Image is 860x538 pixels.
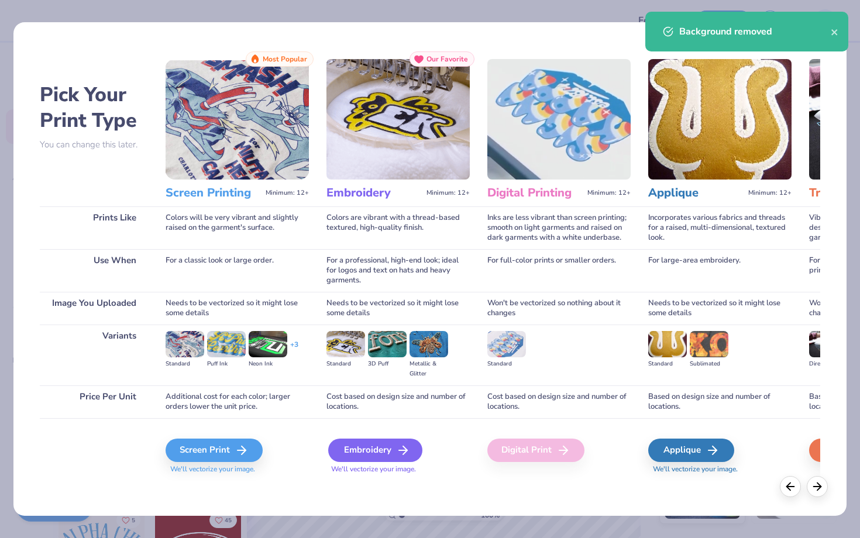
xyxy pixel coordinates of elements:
[207,331,246,357] img: Puff Ink
[166,249,309,292] div: For a classic look or large order.
[166,185,261,201] h3: Screen Printing
[410,331,448,357] img: Metallic & Glitter
[648,249,792,292] div: For large-area embroidery.
[263,55,307,63] span: Most Popular
[249,359,287,369] div: Neon Ink
[326,385,470,418] div: Cost based on design size and number of locations.
[166,206,309,249] div: Colors will be very vibrant and slightly raised on the garment's surface.
[166,359,204,369] div: Standard
[326,331,365,357] img: Standard
[690,359,728,369] div: Sublimated
[809,359,848,369] div: Direct-to-film
[166,464,309,474] span: We'll vectorize your image.
[648,206,792,249] div: Incorporates various fabrics and threads for a raised, multi-dimensional, textured look.
[648,59,792,180] img: Applique
[326,206,470,249] div: Colors are vibrant with a thread-based textured, high-quality finish.
[266,189,309,197] span: Minimum: 12+
[40,385,148,418] div: Price Per Unit
[426,55,468,63] span: Our Favorite
[426,189,470,197] span: Minimum: 12+
[368,331,407,357] img: 3D Puff
[487,292,631,325] div: Won't be vectorized so nothing about it changes
[748,189,792,197] span: Minimum: 12+
[587,189,631,197] span: Minimum: 12+
[487,359,526,369] div: Standard
[326,185,422,201] h3: Embroidery
[326,292,470,325] div: Needs to be vectorized so it might lose some details
[40,249,148,292] div: Use When
[679,25,831,39] div: Background removed
[690,331,728,357] img: Sublimated
[648,385,792,418] div: Based on design size and number of locations.
[648,464,792,474] span: We'll vectorize your image.
[487,385,631,418] div: Cost based on design size and number of locations.
[648,185,744,201] h3: Applique
[249,331,287,357] img: Neon Ink
[40,292,148,325] div: Image You Uploaded
[326,59,470,180] img: Embroidery
[487,185,583,201] h3: Digital Printing
[40,325,148,385] div: Variants
[487,249,631,292] div: For full-color prints or smaller orders.
[166,292,309,325] div: Needs to be vectorized so it might lose some details
[207,359,246,369] div: Puff Ink
[368,359,407,369] div: 3D Puff
[410,359,448,379] div: Metallic & Glitter
[487,439,584,462] div: Digital Print
[487,331,526,357] img: Standard
[166,59,309,180] img: Screen Printing
[326,464,470,474] span: We'll vectorize your image.
[487,59,631,180] img: Digital Printing
[326,249,470,292] div: For a professional, high-end look; ideal for logos and text on hats and heavy garments.
[40,82,148,133] h2: Pick Your Print Type
[166,331,204,357] img: Standard
[831,25,839,39] button: close
[648,359,687,369] div: Standard
[326,359,365,369] div: Standard
[40,206,148,249] div: Prints Like
[166,439,263,462] div: Screen Print
[290,340,298,360] div: + 3
[487,206,631,249] div: Inks are less vibrant than screen printing; smooth on light garments and raised on dark garments ...
[809,331,848,357] img: Direct-to-film
[648,331,687,357] img: Standard
[166,385,309,418] div: Additional cost for each color; larger orders lower the unit price.
[648,439,734,462] div: Applique
[648,292,792,325] div: Needs to be vectorized so it might lose some details
[40,140,148,150] p: You can change this later.
[328,439,422,462] div: Embroidery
